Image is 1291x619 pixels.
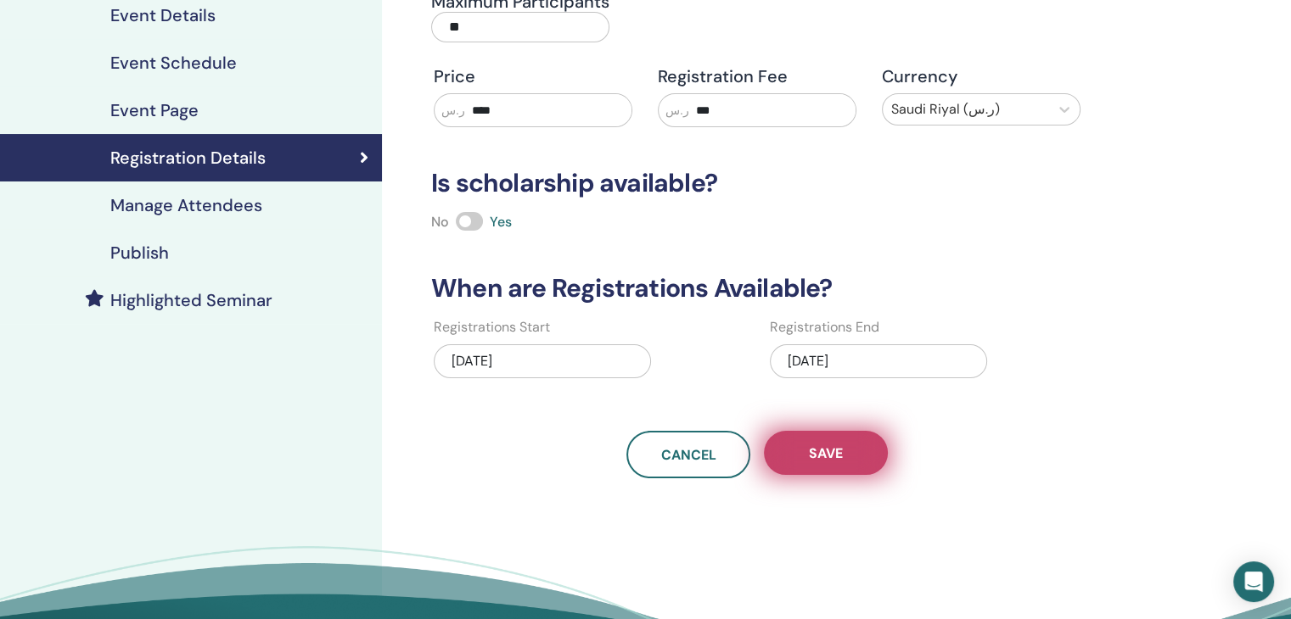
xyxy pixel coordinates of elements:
[431,12,609,42] input: Maximum Participants
[110,243,169,263] h4: Publish
[110,290,272,310] h4: Highlighted Seminar
[110,53,237,73] h4: Event Schedule
[421,273,1093,304] h3: When are Registrations Available?
[434,66,632,86] h4: Price
[770,317,879,337] label: Registrations End
[434,344,651,378] div: [DATE]
[490,213,512,231] span: Yes
[764,431,888,475] button: Save
[665,102,689,120] span: ر.س
[626,431,750,478] a: Cancel
[1233,561,1274,602] div: Open Intercom Messenger
[658,66,856,86] h4: Registration Fee
[110,5,216,25] h4: Event Details
[431,213,449,231] span: No
[882,66,1081,86] h4: Currency
[441,102,465,120] span: ر.س
[770,344,987,378] div: [DATE]
[110,148,266,168] h4: Registration Details
[110,195,262,215] h4: Manage Attendees
[110,100,199,120] h4: Event Page
[421,168,1093,198] h3: Is scholarship available?
[434,317,550,337] label: Registrations Start
[661,446,716,464] span: Cancel
[809,444,843,462] span: Save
